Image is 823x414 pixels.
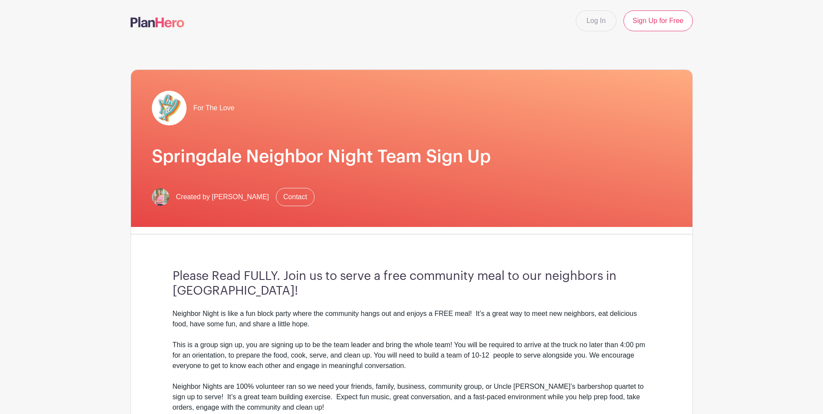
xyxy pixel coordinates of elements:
span: Created by [PERSON_NAME] [176,192,269,202]
div: Neighbor Night is like a fun block party where the community hangs out and enjoys a FREE meal! It... [173,309,651,371]
h1: Springdale Neighbor Night Team Sign Up [152,146,672,167]
span: For The Love [193,103,235,113]
img: 2x2%20headshot.png [152,188,169,206]
h3: Please Read FULLY. Join us to serve a free community meal to our neighbors in [GEOGRAPHIC_DATA]! [173,269,651,298]
a: Contact [276,188,315,206]
a: Log In [576,10,616,31]
img: logo-507f7623f17ff9eddc593b1ce0a138ce2505c220e1c5a4e2b4648c50719b7d32.svg [131,17,184,27]
a: Sign Up for Free [623,10,692,31]
img: pageload-spinner.gif [152,91,187,125]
